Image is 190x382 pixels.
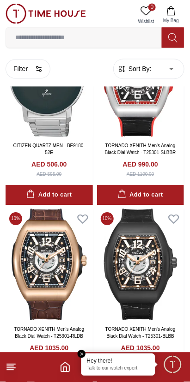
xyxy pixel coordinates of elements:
[97,185,184,205] button: Add to cart
[13,143,85,155] a: CITIZEN QUARTZ MEN - BE9180-52E
[6,60,50,79] button: Filter
[127,65,152,74] span: Sort By:
[30,344,68,353] h4: AED 1035.00
[135,4,158,27] a: 0Wishlist
[37,171,61,178] div: AED 595.00
[60,362,71,373] a: Home
[121,344,160,353] h4: AED 1035.00
[87,358,150,365] div: Hey there!
[105,143,176,155] a: TORNADO XENITH Men's Analog Black Dial Watch - T25301-SLBBR
[159,18,183,24] span: My Bag
[6,209,93,321] img: TORNADO XENITH Men's Analog Black Dial Watch - T25301-RLDB
[127,171,154,178] div: AED 1100.00
[105,327,176,339] a: TORNADO XENITH Men's Analog Black Dial Watch - T25301-BLBB
[78,350,86,358] em: Close tooltip
[123,160,158,169] h4: AED 990.00
[31,160,67,169] h4: AED 506.00
[118,190,163,201] div: Add to cart
[158,4,184,27] button: My Bag
[117,65,152,74] button: Sort By:
[6,4,86,24] img: ...
[97,209,184,321] img: TORNADO XENITH Men's Analog Black Dial Watch - T25301-BLBB
[6,185,93,205] button: Add to cart
[135,18,158,25] span: Wishlist
[14,327,84,339] a: TORNADO XENITH Men's Analog Black Dial Watch - T25301-RLDB
[9,213,22,226] span: 10 %
[101,213,114,226] span: 10 %
[163,355,183,375] div: Chat Widget
[26,190,72,201] div: Add to cart
[87,366,150,372] p: Talk to our watch expert!
[148,4,156,11] span: 0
